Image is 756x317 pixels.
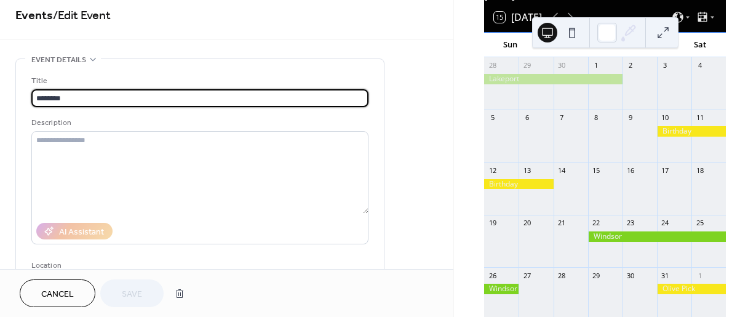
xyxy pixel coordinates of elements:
button: Cancel [20,279,95,307]
div: Sun [494,33,526,57]
div: 3 [661,61,670,70]
span: Cancel [41,288,74,301]
div: 21 [557,219,567,228]
div: Birthday [657,126,726,137]
div: Mon [526,33,558,57]
div: 20 [522,219,531,228]
div: 17 [661,166,670,175]
div: Windsor [484,284,519,294]
div: Lakeport [484,74,622,84]
div: 28 [488,61,497,70]
div: 16 [626,166,635,175]
div: Title [31,74,366,87]
div: 22 [592,219,601,228]
button: 15[DATE] [490,9,546,26]
div: 18 [695,166,704,175]
span: Event details [31,54,86,66]
div: 1 [695,271,704,280]
div: 12 [488,166,497,175]
div: 9 [626,113,635,122]
div: 11 [695,113,704,122]
div: 31 [661,271,670,280]
div: 14 [557,166,567,175]
div: 30 [557,61,567,70]
div: Birthday [484,179,553,190]
div: 6 [522,113,531,122]
div: 1 [592,61,601,70]
div: 7 [557,113,567,122]
div: Sat [684,33,716,57]
div: 13 [522,166,531,175]
div: 30 [626,271,635,280]
div: Olive Pick [657,284,726,294]
div: 29 [522,61,531,70]
div: Windsor [588,231,726,242]
div: 23 [626,219,635,228]
div: Description [31,116,366,129]
div: 8 [592,113,601,122]
div: 28 [557,271,567,280]
div: 27 [522,271,531,280]
div: 10 [661,113,670,122]
span: / Edit Event [53,4,111,28]
div: 29 [592,271,601,280]
div: 24 [661,219,670,228]
div: 26 [488,271,497,280]
a: Events [15,4,53,28]
div: 2 [626,61,635,70]
div: 19 [488,219,497,228]
div: Location [31,259,366,272]
div: 15 [592,166,601,175]
div: 4 [695,61,704,70]
div: 25 [695,219,704,228]
div: 5 [488,113,497,122]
